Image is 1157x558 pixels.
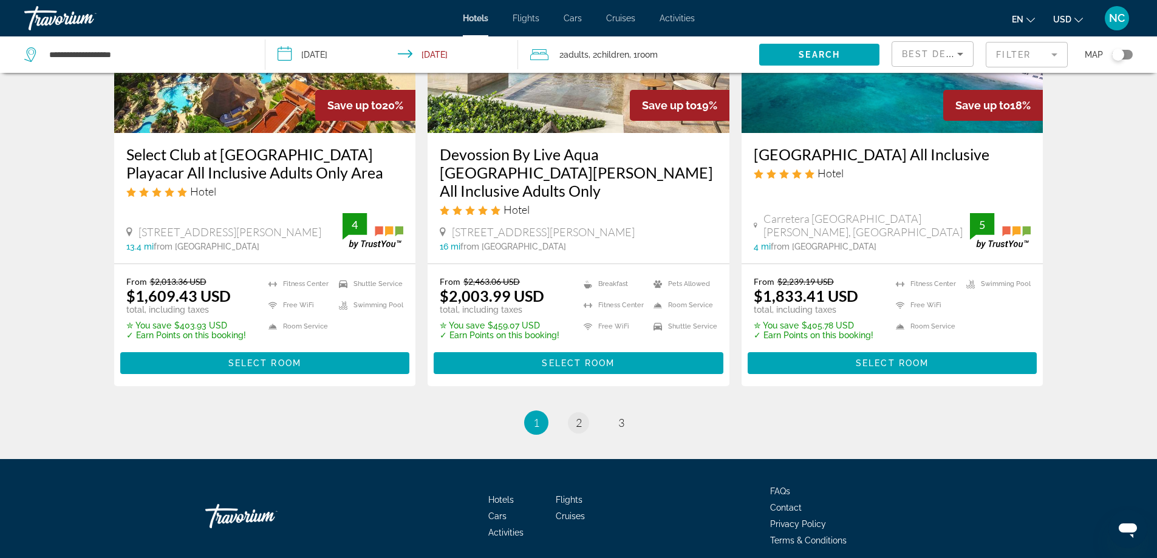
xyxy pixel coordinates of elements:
a: FAQs [770,486,790,496]
li: Fitness Center [262,276,333,291]
a: Select Room [120,355,410,368]
a: Activities [660,13,695,23]
button: Travelers: 2 adults, 2 children [518,36,759,73]
span: Save up to [955,99,1010,112]
a: Cars [488,511,507,521]
span: 4 mi [754,242,771,251]
div: 5 star Hotel [126,185,404,198]
div: 4 [343,217,367,232]
span: , 2 [589,46,629,63]
span: [STREET_ADDRESS][PERSON_NAME] [138,225,321,239]
a: Flights [513,13,539,23]
span: ✮ You save [126,321,171,330]
button: Select Room [120,352,410,374]
a: Cars [564,13,582,23]
h3: Devossion By Live Aqua [GEOGRAPHIC_DATA][PERSON_NAME] All Inclusive Adults Only [440,145,717,200]
div: 5 star Hotel [754,166,1031,180]
a: Flights [556,495,582,505]
a: Hotels [463,13,488,23]
del: $2,239.19 USD [777,276,834,287]
p: ✓ Earn Points on this booking! [126,330,246,340]
span: from [GEOGRAPHIC_DATA] [154,242,259,251]
a: Hotels [488,495,514,505]
span: , 1 [629,46,658,63]
span: Children [597,50,629,60]
li: Free WiFi [890,298,960,313]
button: Change language [1012,10,1035,28]
li: Swimming Pool [333,298,403,313]
button: Check-in date: Nov 6, 2025 Check-out date: Nov 12, 2025 [265,36,519,73]
button: Filter [986,41,1068,68]
span: Search [799,50,840,60]
span: 16 mi [440,242,460,251]
span: From [754,276,774,287]
a: Cruises [556,511,585,521]
li: Free WiFi [262,298,333,313]
del: $2,463.06 USD [463,276,520,287]
div: 20% [315,90,415,121]
button: Toggle map [1103,49,1133,60]
p: ✓ Earn Points on this booking! [754,330,873,340]
p: $405.78 USD [754,321,873,330]
li: Fitness Center [890,276,960,291]
li: Room Service [262,319,333,334]
span: Select Room [542,358,615,368]
li: Shuttle Service [333,276,403,291]
p: $459.07 USD [440,321,559,330]
li: Pets Allowed [647,276,717,291]
span: ✮ You save [754,321,799,330]
span: 3 [618,416,624,429]
span: From [126,276,147,287]
span: en [1012,15,1023,24]
button: User Menu [1101,5,1133,31]
mat-select: Sort by [902,47,963,61]
span: Carretera [GEOGRAPHIC_DATA][PERSON_NAME], [GEOGRAPHIC_DATA] [763,212,971,239]
img: trustyou-badge.svg [970,213,1031,249]
li: Shuttle Service [647,319,717,334]
span: From [440,276,460,287]
div: 5 [970,217,994,232]
ins: $1,833.41 USD [754,287,858,305]
a: [GEOGRAPHIC_DATA] All Inclusive [754,145,1031,163]
a: Contact [770,503,802,512]
span: from [GEOGRAPHIC_DATA] [460,242,566,251]
li: Room Service [647,298,717,313]
div: 5 star Hotel [440,203,717,216]
span: 2 [576,416,582,429]
span: Adults [564,50,589,60]
a: Terms & Conditions [770,536,847,545]
span: 2 [559,46,589,63]
span: Activities [488,528,524,537]
span: 1 [533,416,539,429]
span: Hotel [817,166,844,180]
span: Hotel [503,203,530,216]
a: Select Room [434,355,723,368]
ins: $2,003.99 USD [440,287,544,305]
a: Select Room [748,355,1037,368]
li: Room Service [890,319,960,334]
span: Save up to [642,99,697,112]
span: from [GEOGRAPHIC_DATA] [771,242,876,251]
span: Best Deals [902,49,965,59]
span: USD [1053,15,1071,24]
li: Swimming Pool [960,276,1031,291]
span: Select Room [856,358,929,368]
div: 19% [630,90,729,121]
span: 13.4 mi [126,242,154,251]
a: Cruises [606,13,635,23]
button: Select Room [748,352,1037,374]
span: Privacy Policy [770,519,826,529]
p: total, including taxes [754,305,873,315]
p: total, including taxes [126,305,246,315]
span: Room [637,50,658,60]
p: total, including taxes [440,305,559,315]
li: Free WiFi [578,319,647,334]
nav: Pagination [114,410,1043,435]
span: ✮ You save [440,321,485,330]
